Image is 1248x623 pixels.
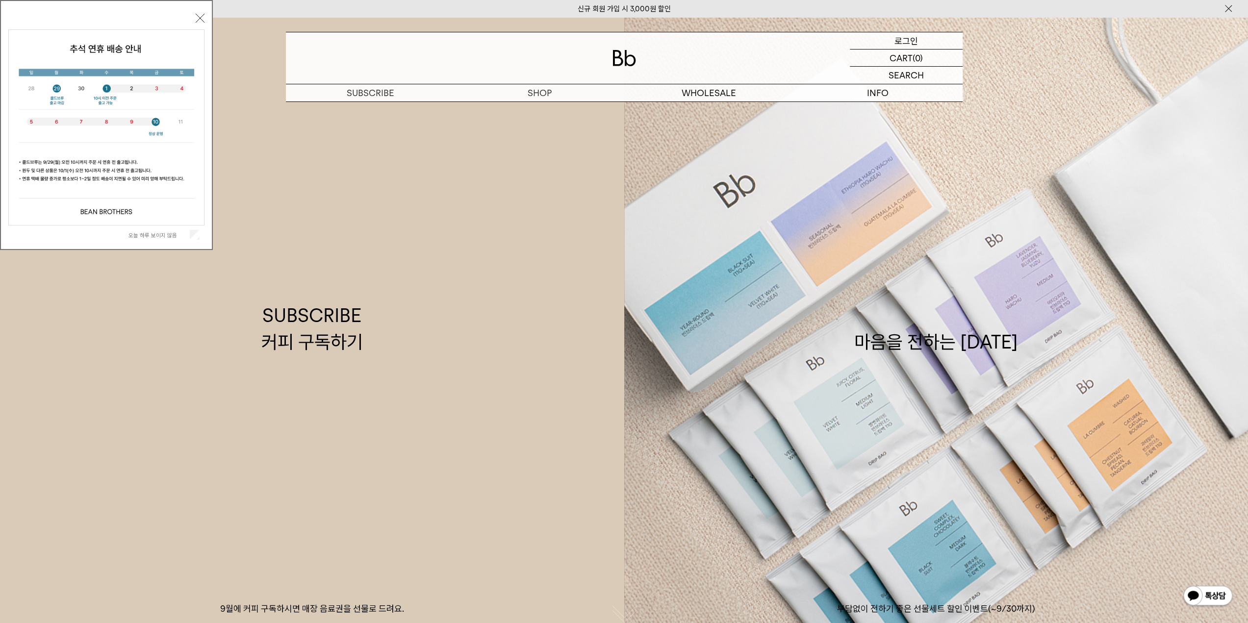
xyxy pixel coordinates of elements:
p: SEARCH [889,67,924,84]
a: 로그인 [850,32,963,50]
div: SUBSCRIBE 커피 구독하기 [261,302,363,354]
a: CART (0) [850,50,963,67]
img: 로고 [612,50,636,66]
p: (0) [913,50,923,66]
div: 마음을 전하는 [DATE] [854,302,1018,354]
p: WHOLESALE [624,84,793,101]
a: SUBSCRIBE [286,84,455,101]
a: SHOP [455,84,624,101]
button: 닫기 [196,14,204,23]
p: INFO [793,84,963,101]
p: 로그인 [894,32,918,49]
p: CART [890,50,913,66]
img: 5e4d662c6b1424087153c0055ceb1a13_140731.jpg [9,30,204,225]
a: 신규 회원 가입 시 3,000원 할인 [578,4,671,13]
label: 오늘 하루 보이지 않음 [128,232,188,239]
img: 카카오톡 채널 1:1 채팅 버튼 [1182,585,1233,608]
